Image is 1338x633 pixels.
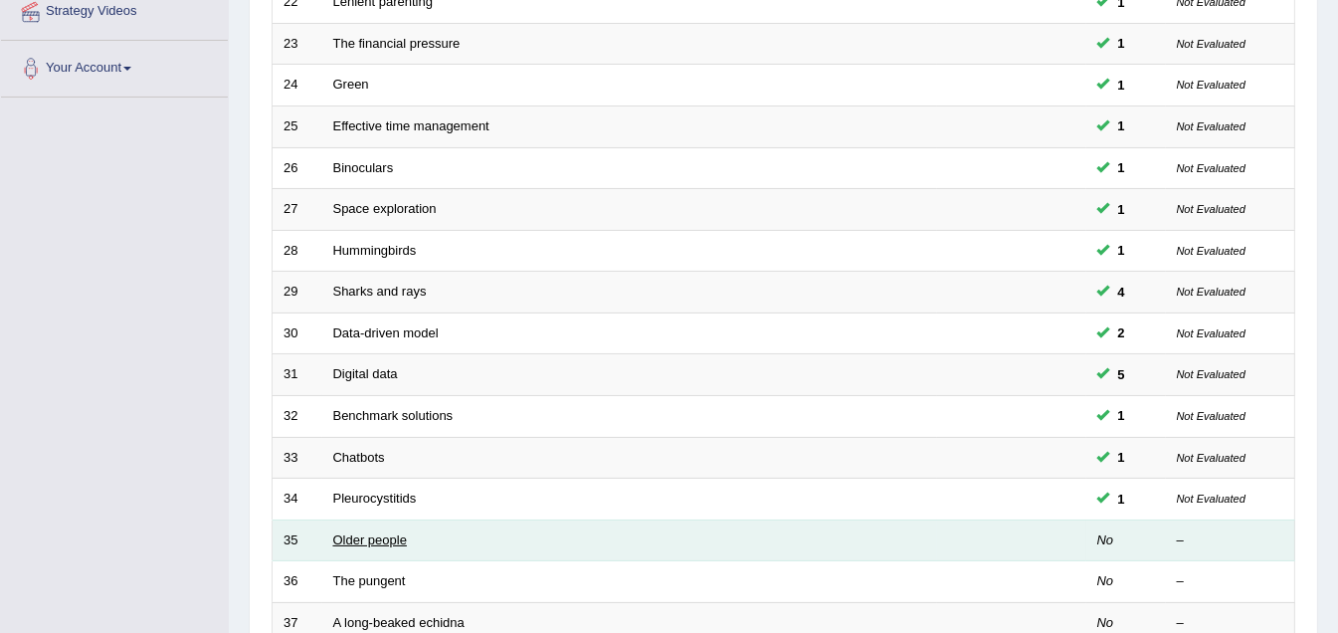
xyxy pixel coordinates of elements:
[1110,157,1133,178] span: You can still take this question
[1177,572,1284,591] div: –
[333,573,406,588] a: The pungent
[333,118,489,133] a: Effective time management
[1177,203,1245,215] small: Not Evaluated
[1177,493,1245,505] small: Not Evaluated
[1110,447,1133,468] span: You can still take this question
[1177,162,1245,174] small: Not Evaluated
[273,23,322,65] td: 23
[333,36,461,51] a: The financial pressure
[1110,75,1133,96] span: You can still take this question
[1097,532,1114,547] em: No
[1177,327,1245,339] small: Not Evaluated
[273,479,322,521] td: 34
[1177,120,1245,132] small: Not Evaluated
[333,284,427,299] a: Sharks and rays
[333,366,398,381] a: Digital data
[1110,115,1133,136] span: You can still take this question
[1177,410,1245,422] small: Not Evaluated
[1097,615,1114,630] em: No
[1,41,228,91] a: Your Account
[1110,405,1133,426] span: You can still take this question
[1110,322,1133,343] span: You can still take this question
[1177,452,1245,464] small: Not Evaluated
[333,325,439,340] a: Data-driven model
[1177,38,1245,50] small: Not Evaluated
[1110,282,1133,303] span: You can still take this question
[1177,245,1245,257] small: Not Evaluated
[1110,489,1133,510] span: You can still take this question
[1110,199,1133,220] span: You can still take this question
[1177,286,1245,298] small: Not Evaluated
[1177,368,1245,380] small: Not Evaluated
[333,408,454,423] a: Benchmark solutions
[1097,573,1114,588] em: No
[273,272,322,314] td: 29
[273,395,322,437] td: 32
[1177,531,1284,550] div: –
[333,201,437,216] a: Space exploration
[273,313,322,354] td: 30
[273,520,322,561] td: 35
[333,615,465,630] a: A long-beaked echidna
[333,77,369,92] a: Green
[273,561,322,603] td: 36
[333,450,385,465] a: Chatbots
[273,189,322,231] td: 27
[1177,79,1245,91] small: Not Evaluated
[1110,364,1133,385] span: You can still take this question
[273,65,322,106] td: 24
[273,106,322,148] td: 25
[1110,33,1133,54] span: You can still take this question
[333,532,407,547] a: Older people
[333,491,417,506] a: Pleurocystitids
[273,230,322,272] td: 28
[333,243,417,258] a: Hummingbirds
[273,147,322,189] td: 26
[333,160,394,175] a: Binoculars
[273,437,322,479] td: 33
[273,354,322,396] td: 31
[1110,240,1133,261] span: You can still take this question
[1177,614,1284,633] div: –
